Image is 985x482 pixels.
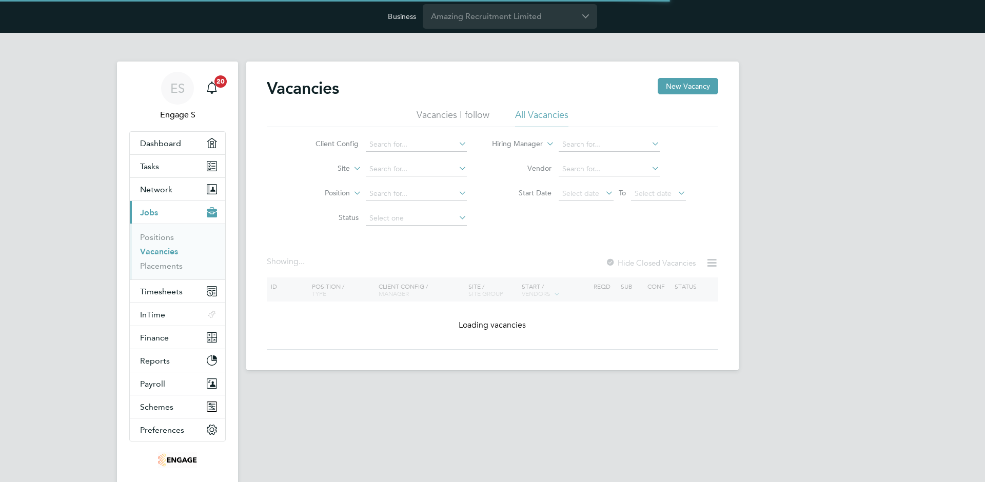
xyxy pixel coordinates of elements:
span: Select date [635,189,672,198]
span: ... [299,256,305,267]
span: Timesheets [140,287,183,296]
button: InTime [130,303,225,326]
button: Payroll [130,372,225,395]
span: Dashboard [140,138,181,148]
span: Engage S [129,109,226,121]
input: Select one [366,211,467,226]
input: Search for... [366,137,467,152]
a: Positions [140,232,174,242]
label: Client Config [300,139,359,148]
span: Reports [140,356,170,366]
button: New Vacancy [658,78,718,94]
span: Preferences [140,425,184,435]
a: Go to home page [129,452,226,468]
span: Payroll [140,379,165,389]
input: Search for... [559,137,660,152]
input: Search for... [366,162,467,176]
li: All Vacancies [515,109,568,127]
span: InTime [140,310,165,319]
button: Schemes [130,395,225,418]
button: Jobs [130,201,225,224]
button: Preferences [130,418,225,441]
label: Site [291,164,350,174]
img: amazing-logo-retina.png [158,452,197,468]
span: Schemes [140,402,173,412]
span: Finance [140,333,169,343]
a: ESEngage S [129,72,226,121]
a: 20 [202,72,222,105]
span: ES [170,82,185,95]
label: Status [300,213,359,222]
span: To [616,186,629,199]
a: Tasks [130,155,225,177]
label: Vendor [493,164,551,173]
span: Jobs [140,208,158,217]
label: Hiring Manager [484,139,543,149]
li: Vacancies I follow [417,109,489,127]
button: Reports [130,349,225,372]
label: Hide Closed Vacancies [605,258,696,268]
a: Vacancies [140,247,178,256]
div: Jobs [130,224,225,279]
input: Search for... [559,162,660,176]
span: Network [140,185,172,194]
h2: Vacancies [267,78,339,98]
label: Start Date [493,188,551,197]
input: Search for... [366,187,467,201]
span: 20 [214,75,227,88]
a: Dashboard [130,132,225,154]
span: Tasks [140,162,159,171]
a: Placements [140,261,183,271]
button: Finance [130,326,225,349]
label: Business [388,12,416,21]
button: Network [130,178,225,200]
button: Timesheets [130,280,225,303]
span: Select date [562,189,599,198]
div: Showing [267,256,307,267]
label: Position [291,188,350,198]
